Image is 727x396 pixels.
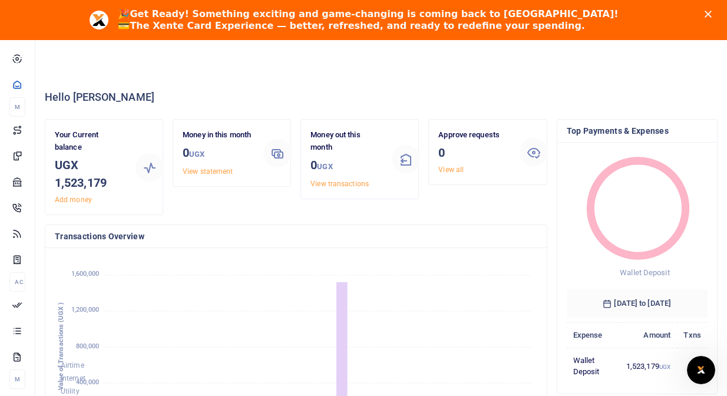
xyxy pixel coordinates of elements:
[55,196,92,204] a: Add money
[705,11,716,18] div: Close
[438,166,464,174] a: View all
[55,156,126,192] h3: UGX 1,523,179
[71,306,99,314] tspan: 1,200,000
[76,378,99,386] tspan: 400,000
[620,268,669,277] span: Wallet Deposit
[687,356,715,384] iframe: Intercom live chat
[189,150,204,159] small: UGX
[9,97,25,117] li: M
[620,348,678,384] td: 1,523,179
[76,342,99,350] tspan: 800,000
[9,272,25,292] li: Ac
[438,144,510,161] h3: 0
[71,270,99,278] tspan: 1,600,000
[567,289,708,318] h6: [DATE] to [DATE]
[55,129,126,154] p: Your Current balance
[438,129,510,141] p: Approve requests
[183,129,254,141] p: Money in this month
[310,156,382,176] h3: 0
[183,144,254,163] h3: 0
[61,374,85,382] span: Internet
[659,364,670,370] small: UGX
[90,11,108,29] img: Profile image for Aceng
[57,302,65,390] text: Value of Transactions (UGX )
[118,8,618,32] div: 🎉 💳
[310,180,369,188] a: View transactions
[567,348,620,384] td: Wallet Deposit
[61,388,80,396] span: Utility
[317,162,332,171] small: UGX
[677,348,708,384] td: 2
[183,167,233,176] a: View statement
[677,322,708,348] th: Txns
[45,91,718,104] h4: Hello [PERSON_NAME]
[620,322,678,348] th: Amount
[9,369,25,389] li: M
[55,230,537,243] h4: Transactions Overview
[61,361,84,369] span: Airtime
[567,124,708,137] h4: Top Payments & Expenses
[130,20,584,31] b: The Xente Card Experience — better, refreshed, and ready to redefine your spending.
[567,322,620,348] th: Expense
[130,8,618,19] b: Get Ready! Something exciting and game-changing is coming back to [GEOGRAPHIC_DATA]!
[310,129,382,154] p: Money out this month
